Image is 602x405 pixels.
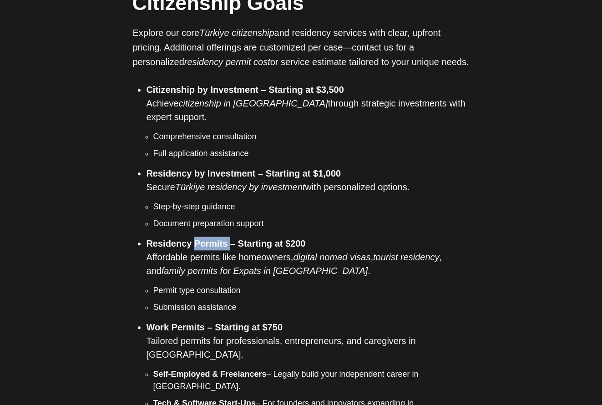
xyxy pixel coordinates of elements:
li: Step-by-step guidance [153,201,470,213]
p: Explore our core and residency services with clear, upfront pricing. Additional offerings are cus... [133,25,470,69]
strong: Work Permits – Starting at $750 [147,322,283,332]
li: Document preparation support [153,218,470,230]
strong: Self-Employed & Freelancers [153,370,267,379]
em: citizenship in [GEOGRAPHIC_DATA] [179,98,328,108]
em: family permits for Expats in [GEOGRAPHIC_DATA] [162,266,368,276]
li: Submission assistance [153,301,470,314]
em: tourist residency [373,252,440,262]
li: Full application assistance [153,147,470,160]
em: residency permit cost [184,57,270,67]
li: Affordable permits like homeowners, , , and . [147,237,470,314]
strong: Citizenship by Investment – Starting at $3,500 [147,85,344,95]
em: Türkiye residency by investment [175,182,305,192]
li: – Legally build your independent career in [GEOGRAPHIC_DATA]. [153,368,470,393]
em: digital nomad visas [293,252,371,262]
strong: Residency Permits – Starting at $200 [147,238,306,248]
li: Secure with personalized options. [147,167,470,230]
em: Türkiye citizenship [199,28,274,38]
strong: Residency by Investment – Starting at $1,000 [147,168,341,178]
li: Permit type consultation [153,284,470,297]
li: Achieve through strategic investments with expert support. [147,83,470,160]
li: Comprehensive consultation [153,131,470,143]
